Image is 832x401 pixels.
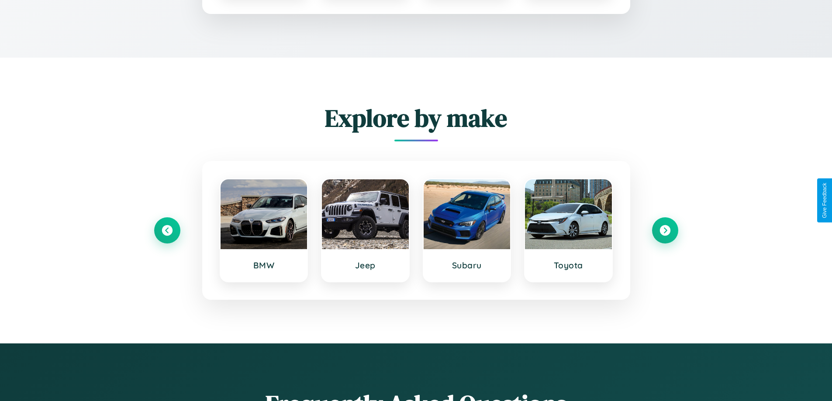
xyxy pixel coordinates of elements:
[229,260,299,271] h3: BMW
[331,260,400,271] h3: Jeep
[534,260,603,271] h3: Toyota
[432,260,502,271] h3: Subaru
[154,101,678,135] h2: Explore by make
[822,183,828,218] div: Give Feedback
